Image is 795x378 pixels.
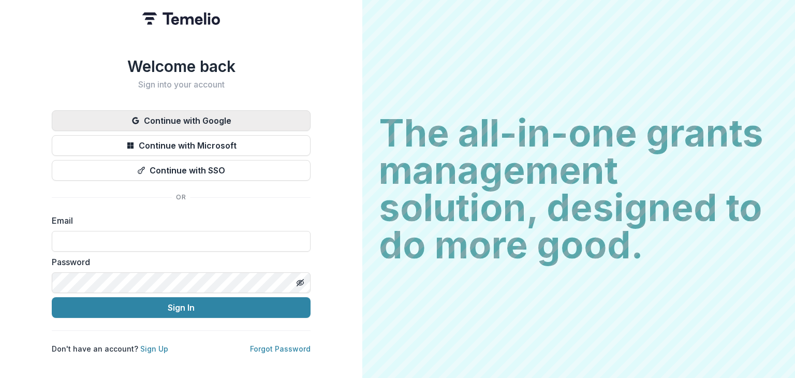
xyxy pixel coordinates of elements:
button: Continue with Google [52,110,311,131]
p: Don't have an account? [52,343,168,354]
button: Toggle password visibility [292,274,308,291]
button: Sign In [52,297,311,318]
button: Continue with SSO [52,160,311,181]
a: Sign Up [140,344,168,353]
a: Forgot Password [250,344,311,353]
button: Continue with Microsoft [52,135,311,156]
h2: Sign into your account [52,80,311,90]
label: Email [52,214,304,227]
label: Password [52,256,304,268]
img: Temelio [142,12,220,25]
h1: Welcome back [52,57,311,76]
